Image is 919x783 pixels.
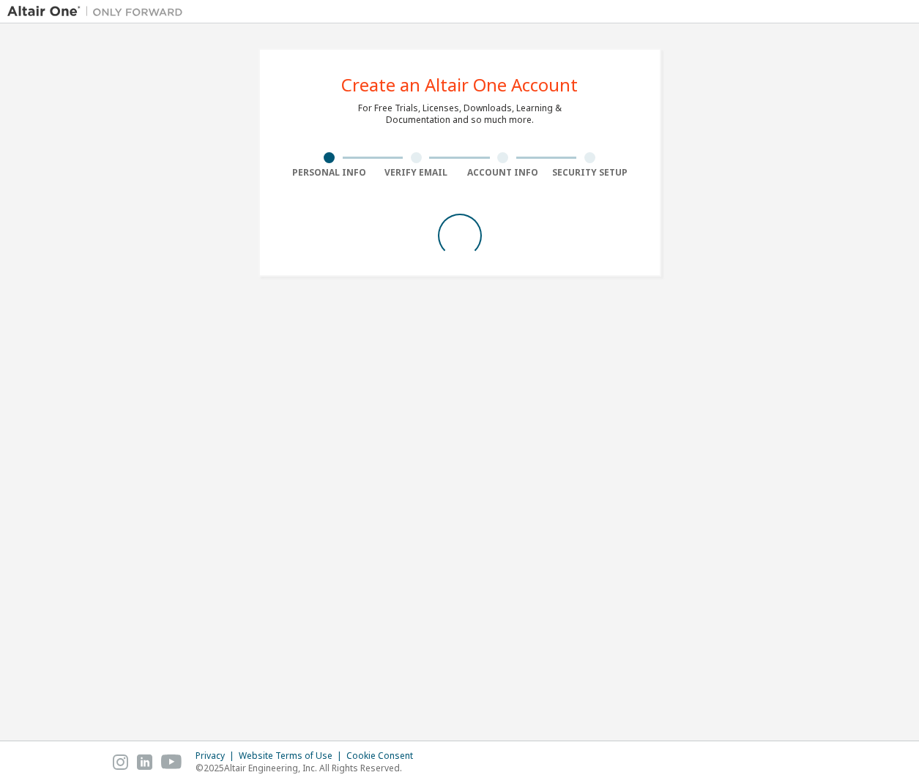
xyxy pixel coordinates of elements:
div: Cookie Consent [346,750,422,762]
div: Security Setup [546,167,633,179]
img: youtube.svg [161,754,182,770]
div: Account Info [460,167,547,179]
div: Verify Email [373,167,460,179]
img: instagram.svg [113,754,128,770]
div: Website Terms of Use [239,750,346,762]
div: Privacy [196,750,239,762]
img: linkedin.svg [137,754,152,770]
div: For Free Trials, Licenses, Downloads, Learning & Documentation and so much more. [358,102,562,126]
div: Create an Altair One Account [341,76,578,94]
div: Personal Info [286,167,373,179]
img: Altair One [7,4,190,19]
p: © 2025 Altair Engineering, Inc. All Rights Reserved. [196,762,422,774]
